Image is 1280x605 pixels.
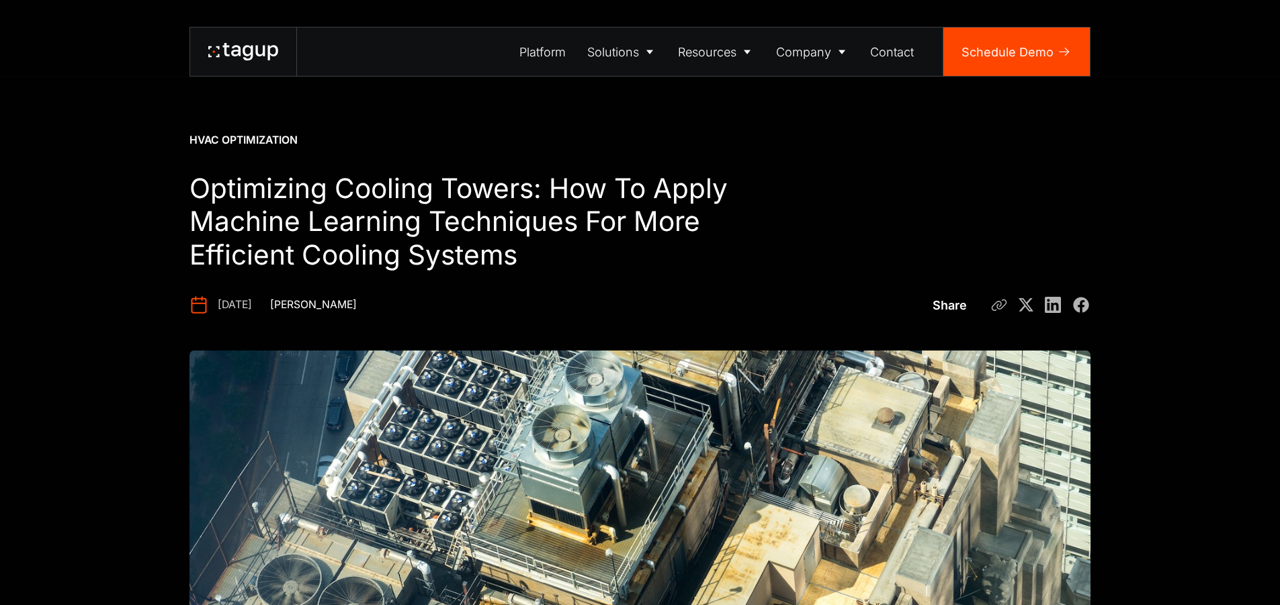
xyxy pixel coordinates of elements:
[776,43,831,61] div: Company
[870,43,914,61] div: Contact
[189,172,790,271] h1: Optimizing Cooling Towers: How To Apply Machine Learning Techniques For More Efficient Cooling Sy...
[519,43,566,61] div: Platform
[587,43,639,61] div: Solutions
[270,297,357,312] div: [PERSON_NAME]
[678,43,736,61] div: Resources
[765,28,860,76] a: Company
[943,28,1090,76] a: Schedule Demo
[668,28,766,76] a: Resources
[509,28,577,76] a: Platform
[189,133,298,148] div: HVAC Optimization
[962,43,1054,61] div: Schedule Demo
[933,296,967,314] div: Share
[218,297,252,312] div: [DATE]
[860,28,925,76] a: Contact
[577,28,668,76] a: Solutions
